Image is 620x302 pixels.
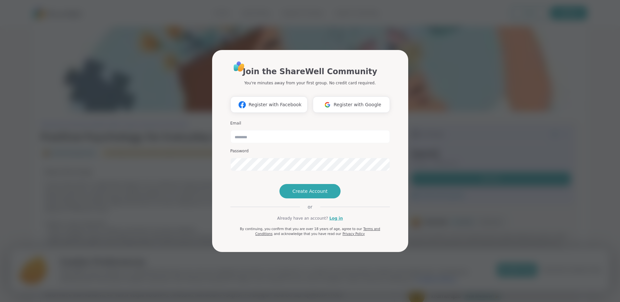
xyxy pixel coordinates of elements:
[300,204,320,210] span: or
[230,148,390,154] h3: Password
[343,232,365,236] a: Privacy Policy
[244,80,376,86] p: You're minutes away from your first group. No credit card required.
[277,215,328,221] span: Already have an account?
[334,101,381,108] span: Register with Google
[255,227,380,236] a: Terms and Conditions
[293,188,328,194] span: Create Account
[329,215,343,221] a: Log in
[232,59,246,74] img: ShareWell Logo
[230,96,308,113] button: Register with Facebook
[230,121,390,126] h3: Email
[248,101,301,108] span: Register with Facebook
[236,99,248,111] img: ShareWell Logomark
[321,99,334,111] img: ShareWell Logomark
[313,96,390,113] button: Register with Google
[240,227,362,231] span: By continuing, you confirm that you are over 18 years of age, agree to our
[279,184,341,198] button: Create Account
[243,66,377,77] h1: Join the ShareWell Community
[274,232,341,236] span: and acknowledge that you have read our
